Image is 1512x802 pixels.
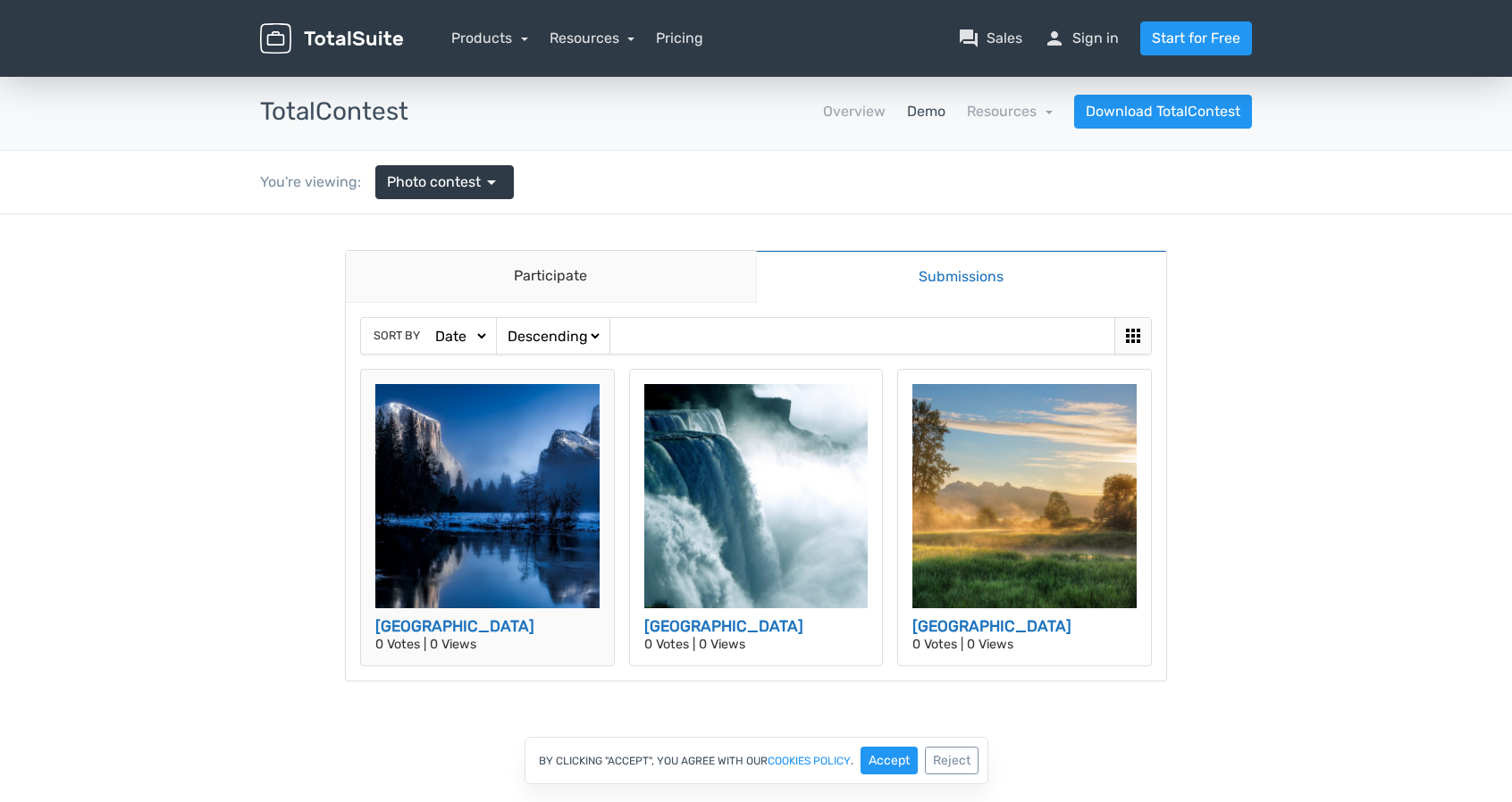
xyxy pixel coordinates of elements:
[550,29,635,46] a: Resources
[375,170,600,394] img: yellowstone-national-park-1581879_1920-512x512.jpg
[958,28,979,49] span: question_answer
[260,23,403,54] img: TotalSuite for WordPress
[260,171,375,193] div: You're viewing:
[768,756,851,766] a: cookies policy
[644,424,869,437] p: 0 Votes | 0 Views
[1140,21,1252,55] a: Start for Free
[912,424,1137,437] p: 0 Votes | 0 Views
[629,155,884,452] a: [GEOGRAPHIC_DATA] 0 Votes | 0 Views
[1044,28,1065,49] span: person
[451,29,528,46] a: Products
[756,36,1167,88] a: Submissions
[907,101,945,122] a: Demo
[346,37,756,88] a: Participate
[861,747,918,774] button: Accept
[925,747,979,774] button: Reject
[912,170,1137,394] img: british-columbia-3787200_1920-512x512.jpg
[525,737,988,784] div: By clicking "Accept", you agree with our .
[912,401,1137,424] h3: [GEOGRAPHIC_DATA]
[823,101,886,122] a: Overview
[1074,95,1252,129] a: Download TotalContest
[958,28,1022,49] a: question_answerSales
[374,113,420,129] span: Sort by
[644,401,869,424] h3: [GEOGRAPHIC_DATA]
[360,155,615,452] a: [GEOGRAPHIC_DATA] 0 Votes | 0 Views
[387,171,481,193] span: Photo contest
[375,165,514,199] a: Photo contest arrow_drop_down
[375,401,600,424] h3: [GEOGRAPHIC_DATA]
[260,98,408,126] h3: TotalContest
[644,170,869,394] img: niagara-falls-218591_1920-512x512.jpg
[967,103,1053,120] a: Resources
[481,171,502,193] span: arrow_drop_down
[897,155,1152,452] a: [GEOGRAPHIC_DATA] 0 Votes | 0 Views
[1044,28,1119,49] a: personSign in
[656,28,703,49] a: Pricing
[375,424,600,437] p: 0 Votes | 0 Views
